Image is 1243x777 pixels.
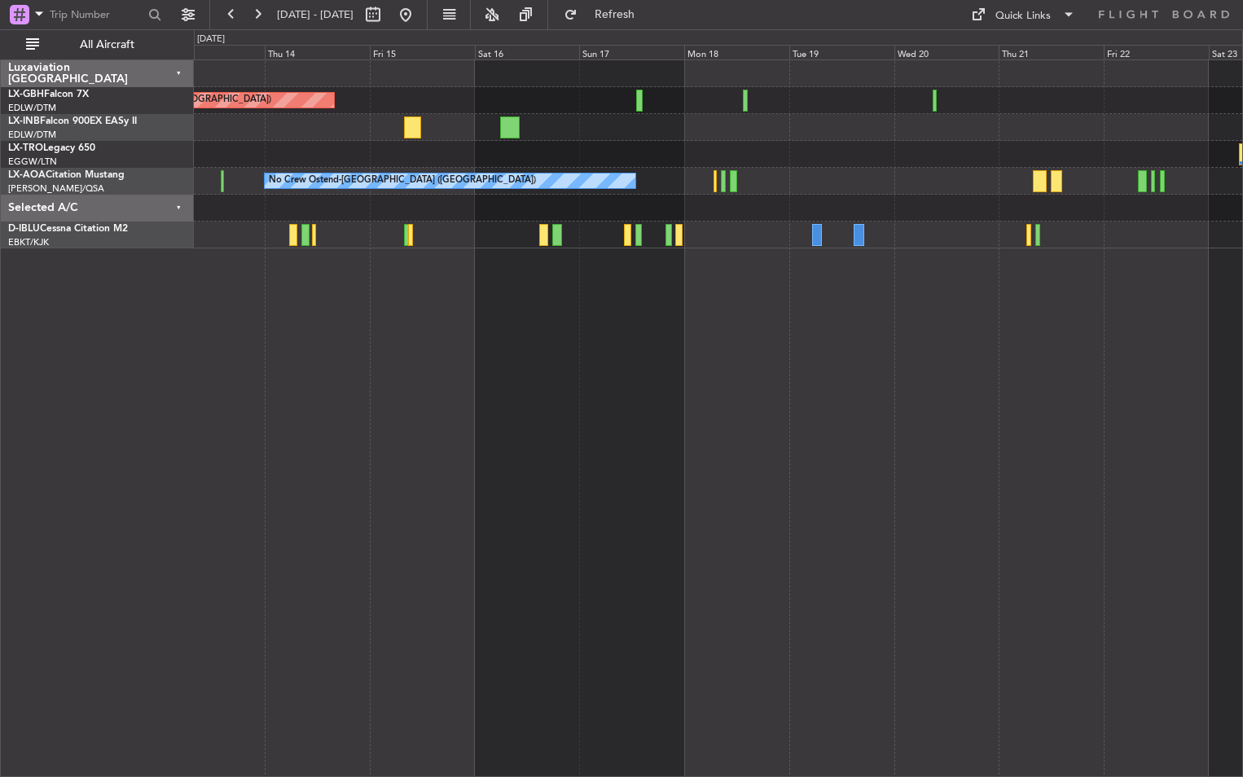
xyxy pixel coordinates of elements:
[581,9,649,20] span: Refresh
[475,45,580,59] div: Sat 16
[269,169,536,193] div: No Crew Ostend-[GEOGRAPHIC_DATA] ([GEOGRAPHIC_DATA])
[197,33,225,46] div: [DATE]
[8,182,104,195] a: [PERSON_NAME]/QSA
[8,129,56,141] a: EDLW/DTM
[8,156,57,168] a: EGGW/LTN
[8,116,40,126] span: LX-INB
[42,39,172,50] span: All Aircraft
[8,143,43,153] span: LX-TRO
[1104,45,1209,59] div: Fri 22
[579,45,684,59] div: Sun 17
[789,45,894,59] div: Tue 19
[8,143,95,153] a: LX-TROLegacy 650
[963,2,1083,28] button: Quick Links
[160,45,266,59] div: Wed 13
[18,32,177,58] button: All Aircraft
[50,2,143,27] input: Trip Number
[8,224,128,234] a: D-IBLUCessna Citation M2
[370,45,475,59] div: Fri 15
[8,170,46,180] span: LX-AOA
[8,102,56,114] a: EDLW/DTM
[277,7,354,22] span: [DATE] - [DATE]
[8,170,125,180] a: LX-AOACitation Mustang
[8,236,49,248] a: EBKT/KJK
[8,116,137,126] a: LX-INBFalcon 900EX EASy II
[265,45,370,59] div: Thu 14
[8,90,44,99] span: LX-GBH
[556,2,654,28] button: Refresh
[995,8,1051,24] div: Quick Links
[894,45,999,59] div: Wed 20
[8,224,40,234] span: D-IBLU
[999,45,1104,59] div: Thu 21
[684,45,789,59] div: Mon 18
[8,90,89,99] a: LX-GBHFalcon 7X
